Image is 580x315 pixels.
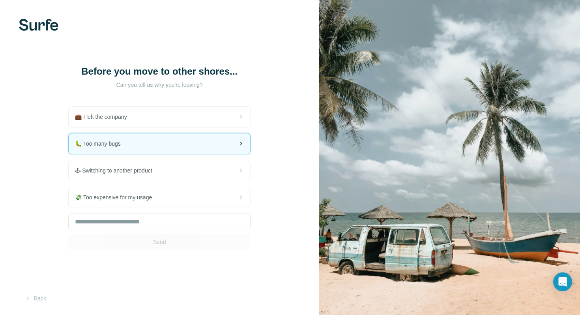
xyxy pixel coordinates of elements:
div: Open Intercom Messenger [553,272,572,291]
p: Can you tell us why you're leaving? [80,81,238,89]
img: Surfe's logo [19,19,58,31]
button: Back [19,291,52,306]
span: 💼 I left the company [75,113,133,121]
span: 🐛 Too many bugs [75,140,127,148]
h1: Before you move to other shores... [80,65,238,78]
span: 🕹 Switching to another product [75,167,158,174]
span: 💸 Too expensive for my usage [75,193,158,201]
